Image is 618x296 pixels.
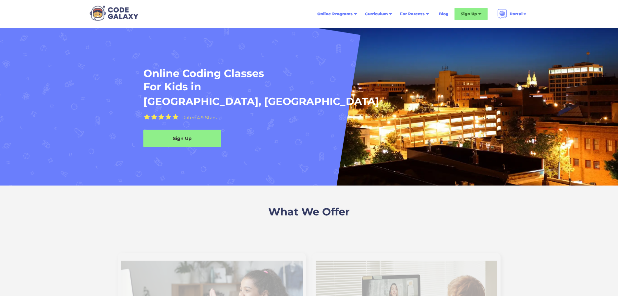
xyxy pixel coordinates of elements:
div: Sign Up [461,11,477,17]
div: Sign Up [454,8,488,20]
div: Rated 4.9 Stars [182,115,217,120]
img: Yellow Star - the Code Galaxy [158,114,164,120]
div: Portal [510,11,523,17]
img: Yellow Star - the Code Galaxy [151,114,157,120]
div: Online Programs [317,11,353,17]
div: Curriculum [365,11,388,17]
h1: [GEOGRAPHIC_DATA], [GEOGRAPHIC_DATA] [143,95,379,108]
img: Yellow Star - the Code Galaxy [172,114,179,120]
img: Yellow Star - the Code Galaxy [144,114,150,120]
h1: Online Coding Classes For Kids in [143,67,424,94]
div: For Parents [400,11,425,17]
a: Blog [435,8,453,20]
div: Portal [493,6,531,21]
div: Curriculum [361,8,396,20]
div: Online Programs [313,8,361,20]
div: Sign Up [143,135,221,142]
div: For Parents [396,8,433,20]
img: Yellow Star - the Code Galaxy [165,114,172,120]
a: Sign Up [143,130,221,147]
